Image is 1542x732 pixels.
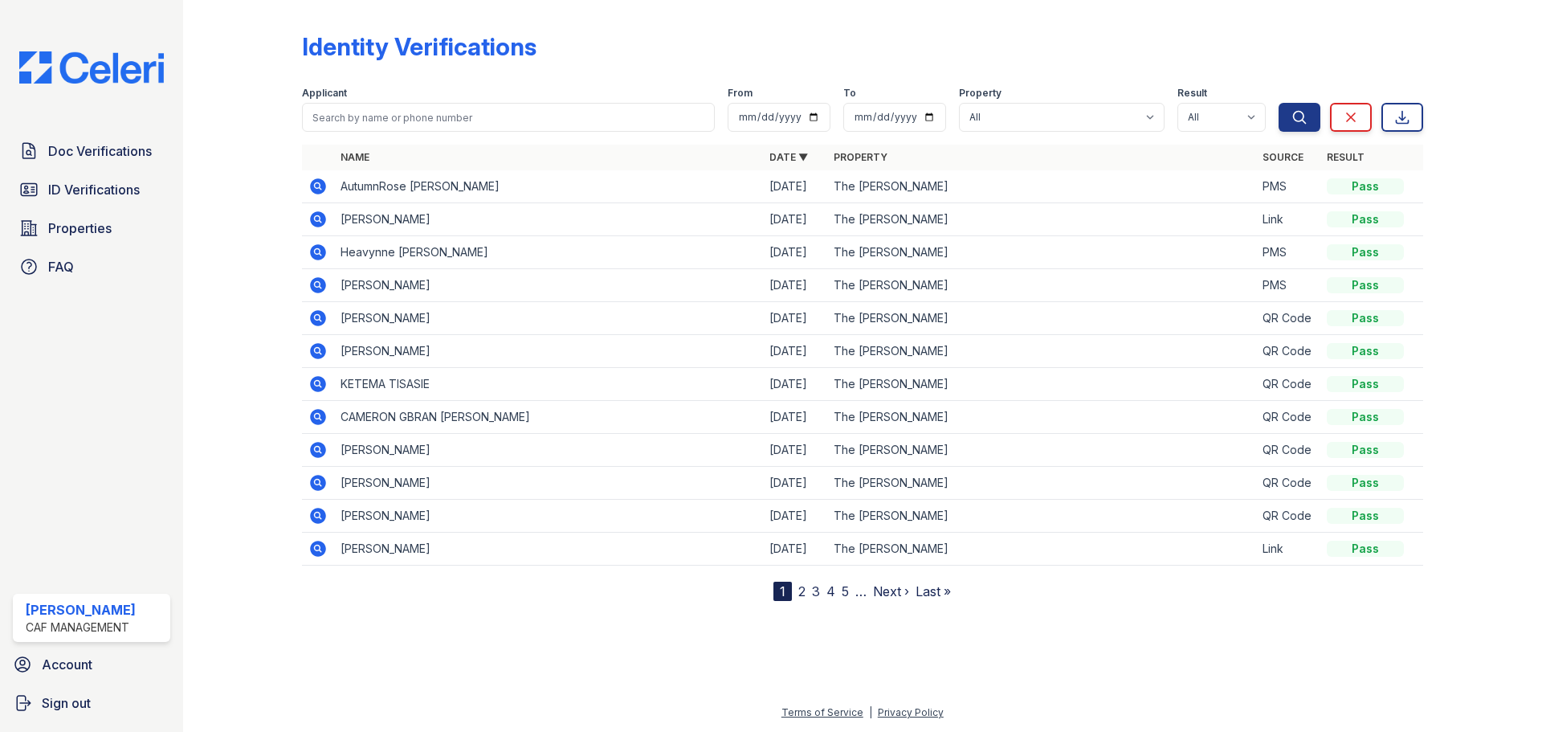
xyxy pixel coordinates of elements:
td: [DATE] [763,467,827,500]
a: Source [1263,151,1303,163]
td: The [PERSON_NAME] [827,302,1256,335]
span: FAQ [48,257,74,276]
div: Pass [1327,310,1404,326]
span: ID Verifications [48,180,140,199]
span: Doc Verifications [48,141,152,161]
td: Link [1256,203,1320,236]
div: [PERSON_NAME] [26,600,136,620]
td: Heavynne [PERSON_NAME] [334,236,763,269]
div: Pass [1327,508,1404,524]
td: QR Code [1256,335,1320,368]
a: Properties [13,212,170,244]
div: Identity Verifications [302,32,536,61]
td: [PERSON_NAME] [334,335,763,368]
a: Next › [873,583,909,599]
div: Pass [1327,442,1404,458]
td: The [PERSON_NAME] [827,467,1256,500]
td: PMS [1256,269,1320,302]
td: [PERSON_NAME] [334,533,763,566]
img: CE_Logo_Blue-a8612792a0a2168367f1c8372b55b34899dd931a85d93a1a3d3e32e68fde9ad4.png [6,51,177,84]
div: Pass [1327,244,1404,260]
td: PMS [1256,170,1320,203]
td: [DATE] [763,368,827,401]
td: AutumnRose [PERSON_NAME] [334,170,763,203]
td: [DATE] [763,302,827,335]
div: Pass [1327,409,1404,425]
span: Account [42,655,92,674]
td: [DATE] [763,236,827,269]
a: 4 [826,583,835,599]
td: The [PERSON_NAME] [827,533,1256,566]
div: Pass [1327,211,1404,227]
td: The [PERSON_NAME] [827,500,1256,533]
a: Account [6,648,177,681]
label: Result [1177,87,1207,100]
a: Terms of Service [781,706,863,718]
td: The [PERSON_NAME] [827,203,1256,236]
td: [DATE] [763,170,827,203]
a: FAQ [13,251,170,283]
td: [DATE] [763,269,827,302]
a: 3 [812,583,820,599]
a: Last » [916,583,951,599]
span: Sign out [42,693,91,713]
div: Pass [1327,343,1404,359]
td: The [PERSON_NAME] [827,401,1256,434]
td: Link [1256,533,1320,566]
td: QR Code [1256,500,1320,533]
div: Pass [1327,541,1404,557]
td: [PERSON_NAME] [334,434,763,467]
span: Properties [48,219,112,238]
td: QR Code [1256,302,1320,335]
a: Result [1327,151,1365,163]
a: Sign out [6,687,177,719]
span: … [855,582,867,601]
td: [PERSON_NAME] [334,302,763,335]
div: CAF Management [26,620,136,636]
a: Name [341,151,369,163]
td: The [PERSON_NAME] [827,368,1256,401]
td: The [PERSON_NAME] [827,269,1256,302]
label: Property [959,87,1001,100]
td: CAMERON GBRAN [PERSON_NAME] [334,401,763,434]
label: To [843,87,856,100]
input: Search by name or phone number [302,103,715,132]
div: Pass [1327,376,1404,392]
td: The [PERSON_NAME] [827,434,1256,467]
div: 1 [773,582,792,601]
div: | [869,706,872,718]
a: ID Verifications [13,174,170,206]
td: The [PERSON_NAME] [827,170,1256,203]
td: PMS [1256,236,1320,269]
td: The [PERSON_NAME] [827,335,1256,368]
td: QR Code [1256,467,1320,500]
td: QR Code [1256,368,1320,401]
a: Doc Verifications [13,135,170,167]
label: Applicant [302,87,347,100]
td: QR Code [1256,434,1320,467]
td: [PERSON_NAME] [334,269,763,302]
a: Date ▼ [769,151,808,163]
a: 5 [842,583,849,599]
td: [DATE] [763,203,827,236]
label: From [728,87,753,100]
td: QR Code [1256,401,1320,434]
td: [DATE] [763,401,827,434]
td: [DATE] [763,500,827,533]
td: [PERSON_NAME] [334,500,763,533]
td: KETEMA TISASIE [334,368,763,401]
td: [PERSON_NAME] [334,203,763,236]
a: Property [834,151,887,163]
td: [DATE] [763,335,827,368]
div: Pass [1327,277,1404,293]
td: [DATE] [763,434,827,467]
a: 2 [798,583,806,599]
td: [PERSON_NAME] [334,467,763,500]
div: Pass [1327,475,1404,491]
a: Privacy Policy [878,706,944,718]
td: The [PERSON_NAME] [827,236,1256,269]
div: Pass [1327,178,1404,194]
td: [DATE] [763,533,827,566]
